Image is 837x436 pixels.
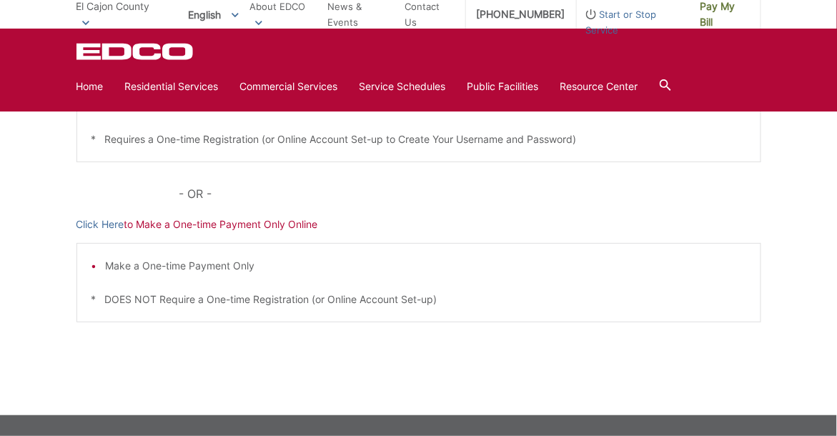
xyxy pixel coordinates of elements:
[179,184,761,204] p: - OR -
[360,79,446,94] a: Service Schedules
[76,79,104,94] a: Home
[177,3,249,26] span: English
[240,79,338,94] a: Commercial Services
[91,132,746,147] p: * Requires a One-time Registration (or Online Account Set-up to Create Your Username and Password)
[560,79,638,94] a: Resource Center
[76,43,195,60] a: EDCD logo. Return to the homepage.
[125,79,219,94] a: Residential Services
[106,258,746,274] li: Make a One-time Payment Only
[76,217,761,232] p: to Make a One-time Payment Only Online
[467,79,539,94] a: Public Facilities
[76,217,124,232] a: Click Here
[91,292,746,307] p: * DOES NOT Require a One-time Registration (or Online Account Set-up)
